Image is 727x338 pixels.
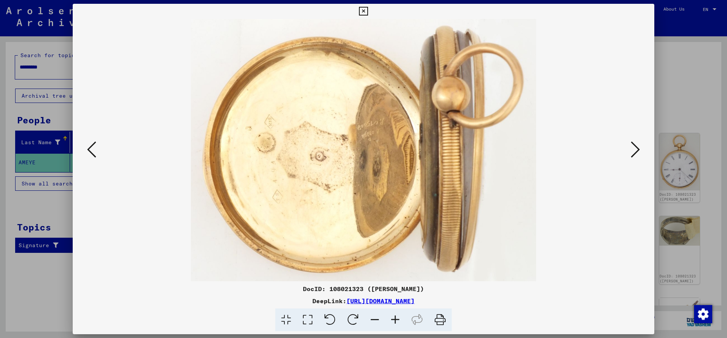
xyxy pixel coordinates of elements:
div: DeepLink: [73,296,654,305]
img: 003.jpg [98,19,629,281]
img: Change consent [694,305,712,323]
a: [URL][DOMAIN_NAME] [346,297,415,305]
div: DocID: 108021323 ([PERSON_NAME]) [73,284,654,293]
